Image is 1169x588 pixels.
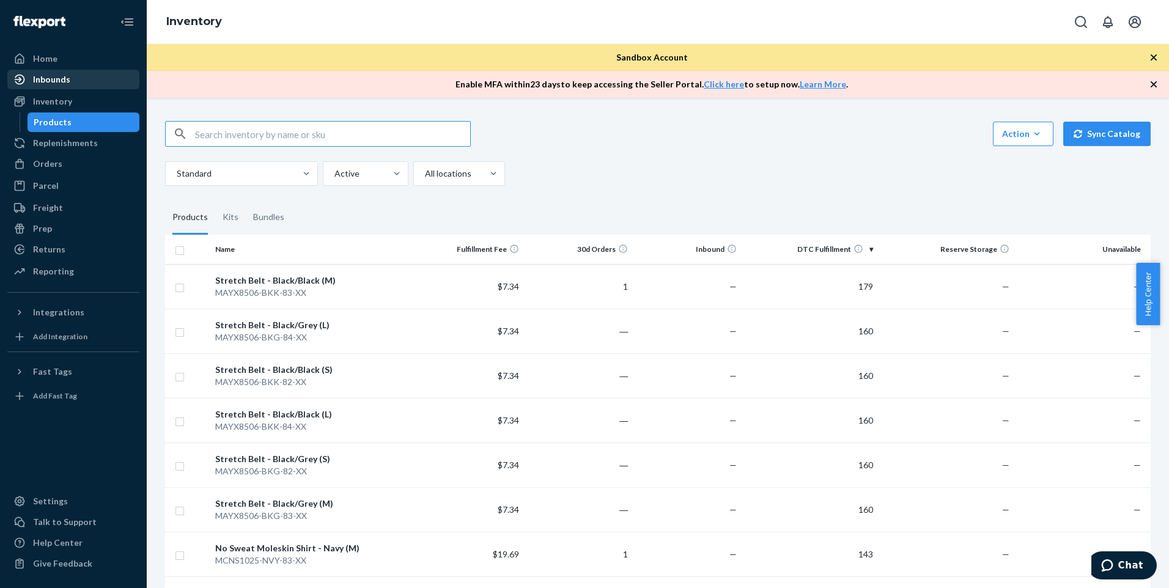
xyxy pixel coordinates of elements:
td: 160 [742,487,878,532]
a: Click here [704,79,744,89]
button: Help Center [1136,263,1160,325]
input: Standard [175,167,177,180]
button: Open Search Box [1069,10,1093,34]
a: Returns [7,240,139,259]
div: Returns [33,243,65,255]
img: Flexport logo [13,16,65,28]
span: $7.34 [498,370,519,381]
button: Integrations [7,303,139,322]
a: Inventory [166,15,222,28]
th: Unavailable [1014,235,1151,264]
a: Add Fast Tag [7,386,139,406]
td: ― [524,309,633,353]
button: Talk to Support [7,512,139,532]
iframe: Opens a widget where you can chat to one of our agents [1091,551,1157,582]
div: No Sweat Moleskin Shirt - Navy (M) [215,542,410,554]
a: Inventory [7,92,139,111]
span: — [729,504,737,515]
span: $7.34 [498,504,519,515]
span: — [729,415,737,425]
div: Help Center [33,537,83,549]
button: Give Feedback [7,554,139,573]
div: Inbounds [33,73,70,86]
div: Freight [33,202,63,214]
div: Products [34,116,72,128]
td: ― [524,398,633,443]
td: ― [524,487,633,532]
td: 143 [742,532,878,576]
a: Replenishments [7,133,139,153]
td: 160 [742,443,878,487]
th: DTC Fulfillment [742,235,878,264]
div: Stretch Belt - Black/Black (L) [215,408,410,421]
span: — [1134,370,1141,381]
span: $7.34 [498,415,519,425]
a: Reporting [7,262,139,281]
td: 160 [742,398,878,443]
a: Parcel [7,176,139,196]
span: — [1134,549,1141,559]
span: — [729,549,737,559]
input: Search inventory by name or sku [195,122,470,146]
span: — [729,326,737,336]
td: 160 [742,353,878,398]
button: Sync Catalog [1063,122,1151,146]
button: Close Navigation [115,10,139,34]
div: Fast Tags [33,366,72,378]
td: ― [524,443,633,487]
p: Enable MFA within 23 days to keep accessing the Seller Portal. to setup now. . [455,78,848,90]
div: MAYX8506-BKG-82-XX [215,465,410,477]
span: — [1002,415,1009,425]
div: MAYX8506-BKK-83-XX [215,287,410,299]
span: — [1002,281,1009,292]
div: MAYX8506-BKG-83-XX [215,510,410,522]
button: Open account menu [1123,10,1147,34]
a: Add Integration [7,327,139,347]
a: Help Center [7,533,139,553]
span: Sandbox Account [616,52,688,62]
div: Replenishments [33,137,98,149]
a: Inbounds [7,70,139,89]
div: Action [1002,128,1044,140]
th: 30d Orders [524,235,633,264]
ol: breadcrumbs [157,4,232,40]
input: Active [333,167,334,180]
div: Kits [223,200,238,235]
span: $7.34 [498,326,519,336]
th: Reserve Storage [878,235,1014,264]
input: All locations [424,167,425,180]
button: Fast Tags [7,362,139,381]
td: 1 [524,532,633,576]
span: $7.34 [498,281,519,292]
span: — [1002,504,1009,515]
div: Inventory [33,95,72,108]
div: Stretch Belt - Black/Black (M) [215,274,410,287]
td: ― [524,353,633,398]
a: Products [28,112,140,132]
div: MCNS1025-NVY-83-XX [215,554,410,567]
td: 1 [524,264,633,309]
div: Home [33,53,57,65]
span: — [1134,326,1141,336]
span: — [729,370,737,381]
div: Bundles [253,200,284,235]
a: Settings [7,491,139,511]
div: Add Fast Tag [33,391,77,401]
th: Fulfillment Fee [415,235,524,264]
div: MAYX8506-BKG-84-XX [215,331,410,344]
span: — [729,460,737,470]
a: Orders [7,154,139,174]
span: — [1002,549,1009,559]
div: Stretch Belt - Black/Grey (S) [215,453,410,465]
div: MAYX8506-BKK-84-XX [215,421,410,433]
div: Prep [33,222,52,235]
div: Orders [33,158,62,170]
div: Parcel [33,180,59,192]
div: MAYX8506-BKK-82-XX [215,376,410,388]
div: Integrations [33,306,84,318]
div: Give Feedback [33,557,92,570]
button: Action [993,122,1053,146]
div: Products [172,200,208,235]
td: 179 [742,264,878,309]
